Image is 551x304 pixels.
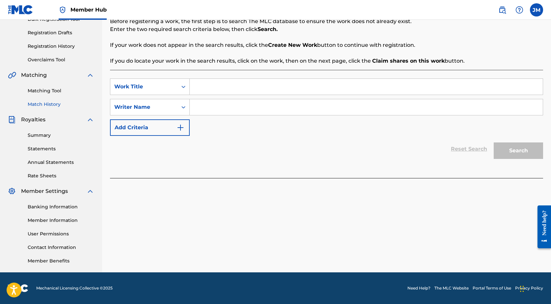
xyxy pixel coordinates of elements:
img: 9d2ae6d4665cec9f34b9.svg [177,124,184,132]
span: Royalties [21,116,45,124]
strong: Create New Work [268,42,317,48]
a: Registration History [28,43,94,50]
div: Writer Name [114,103,174,111]
a: Need Help? [407,285,430,291]
span: Member Settings [21,187,68,195]
a: Banking Information [28,203,94,210]
div: Drag [520,279,524,299]
a: Member Benefits [28,258,94,264]
a: Annual Statements [28,159,94,166]
a: Overclaims Tool [28,56,94,63]
a: Privacy Policy [515,285,543,291]
img: Member Settings [8,187,16,195]
strong: Search. [258,26,278,32]
div: User Menu [530,3,543,16]
a: Member Information [28,217,94,224]
img: Top Rightsholder [59,6,67,14]
img: logo [8,284,28,292]
a: Summary [28,132,94,139]
a: Public Search [496,3,509,16]
p: Before registering a work, the first step is to search The MLC database to ensure the work does n... [110,17,543,25]
form: Search Form [110,78,543,162]
a: Rate Sheets [28,172,94,179]
div: Help [513,3,526,16]
iframe: Chat Widget [518,272,551,304]
span: Matching [21,71,47,79]
span: Member Hub [70,6,107,14]
img: search [498,6,506,14]
strong: Claim shares on this work [372,58,445,64]
img: MLC Logo [8,5,33,15]
img: expand [86,116,94,124]
img: Royalties [8,116,16,124]
a: Match History [28,101,94,108]
iframe: Resource Center [533,199,551,254]
img: expand [86,71,94,79]
a: Portal Terms of Use [473,285,511,291]
p: If your work does not appear in the search results, click the button to continue with registration. [110,41,543,49]
a: Statements [28,145,94,152]
a: Matching Tool [28,87,94,94]
a: Registration Drafts [28,29,94,36]
a: User Permissions [28,230,94,237]
button: Add Criteria [110,119,190,136]
div: Work Title [114,83,174,91]
p: Enter the two required search criteria below, then click [110,25,543,33]
a: Contact Information [28,244,94,251]
p: If you do locate your work in the search results, click on the work, then on the next page, click... [110,57,543,65]
span: Mechanical Licensing Collective © 2025 [36,285,113,291]
a: The MLC Website [434,285,469,291]
img: expand [86,187,94,195]
img: Matching [8,71,16,79]
img: help [515,6,523,14]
